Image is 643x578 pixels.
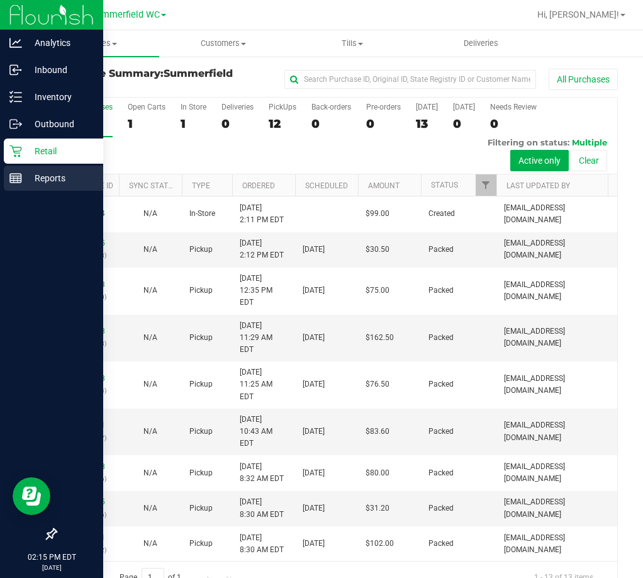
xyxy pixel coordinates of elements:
span: $75.00 [366,285,389,297]
a: Filter [476,174,496,196]
p: Analytics [22,35,98,50]
span: Packed [428,285,454,297]
span: [DATE] 8:32 AM EDT [240,461,284,485]
a: Scheduled [305,181,348,190]
div: [DATE] [453,103,475,111]
p: Outbound [22,116,98,132]
span: [DATE] 10:43 AM EDT [240,414,288,450]
span: Pickup [189,285,213,297]
span: Pickup [189,426,213,438]
div: 1 [181,116,206,131]
span: Customers [160,38,288,49]
span: Not Applicable [143,245,157,254]
span: [EMAIL_ADDRESS][DOMAIN_NAME] [504,419,615,443]
span: [DATE] 11:29 AM EDT [240,320,288,356]
inline-svg: Retail [9,145,22,157]
span: [EMAIL_ADDRESS][DOMAIN_NAME] [504,237,615,261]
a: Status [431,181,458,190]
button: N/A [143,332,157,344]
span: Tills [289,38,417,49]
span: $102.00 [366,538,394,550]
div: 12 [269,116,296,131]
span: Not Applicable [143,427,157,436]
a: Tills [288,30,417,57]
div: 0 [221,116,254,131]
span: $31.20 [366,502,389,514]
inline-svg: Outbound [9,118,22,130]
span: Filtering on status: [488,137,569,147]
span: Not Applicable [143,539,157,548]
span: Created [428,208,455,220]
a: Ordered [242,181,275,190]
button: N/A [143,244,157,256]
span: [EMAIL_ADDRESS][DOMAIN_NAME] [504,532,615,556]
span: [DATE] [303,244,325,256]
div: PickUps [269,103,296,111]
span: Packed [428,332,454,344]
span: In-Store [189,208,215,220]
button: N/A [143,467,157,479]
div: 1 [128,116,165,131]
span: [EMAIL_ADDRESS][DOMAIN_NAME] [504,496,615,520]
span: Not Applicable [143,333,157,342]
inline-svg: Analytics [9,37,22,49]
p: Inbound [22,62,98,77]
button: Active only [510,150,569,171]
span: Pickup [189,467,213,479]
div: In Store [181,103,206,111]
span: $80.00 [366,467,389,479]
span: [EMAIL_ADDRESS][DOMAIN_NAME] [504,202,615,226]
span: Not Applicable [143,209,157,218]
span: [DATE] 2:11 PM EDT [240,202,284,226]
button: N/A [143,426,157,438]
div: Needs Review [490,103,537,111]
span: Summerfield WC [91,9,160,20]
div: 13 [416,116,438,131]
span: Pickup [189,378,213,390]
span: Packed [428,426,454,438]
span: [EMAIL_ADDRESS][DOMAIN_NAME] [504,461,615,485]
span: [DATE] [303,467,325,479]
a: Type [192,181,210,190]
p: Reports [22,171,98,186]
inline-svg: Inbound [9,64,22,76]
h3: Purchase Summary: [55,68,243,90]
button: N/A [143,208,157,220]
div: 0 [490,116,537,131]
span: Packed [428,502,454,514]
button: N/A [143,285,157,297]
p: [DATE] [6,563,98,572]
span: Not Applicable [143,380,157,388]
span: [DATE] [303,332,325,344]
span: Packed [428,538,454,550]
p: 02:15 PM EDT [6,552,98,563]
span: [DATE] 8:30 AM EDT [240,532,284,556]
span: $83.60 [366,426,389,438]
button: Clear [571,150,607,171]
span: [DATE] 12:35 PM EDT [240,273,288,309]
span: $99.00 [366,208,389,220]
button: All Purchases [549,69,618,90]
span: [DATE] 2:12 PM EDT [240,237,284,261]
a: Deliveries [417,30,545,57]
div: 0 [366,116,401,131]
button: N/A [143,502,157,514]
span: Not Applicable [143,504,157,513]
a: Sync Status [129,181,177,190]
button: N/A [143,538,157,550]
inline-svg: Reports [9,172,22,184]
span: Pickup [189,244,213,256]
span: Not Applicable [143,468,157,477]
a: Last Updated By [506,181,570,190]
span: Multiple [572,137,607,147]
span: [DATE] [303,538,325,550]
span: Hi, [PERSON_NAME]! [537,9,619,20]
button: N/A [143,378,157,390]
span: $76.50 [366,378,389,390]
span: [EMAIL_ADDRESS][DOMAIN_NAME] [504,279,615,303]
span: Packed [428,244,454,256]
span: [EMAIL_ADDRESS][DOMAIN_NAME] [504,326,615,349]
div: 0 [311,116,351,131]
span: Not Applicable [143,286,157,295]
p: Inventory [22,89,98,105]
